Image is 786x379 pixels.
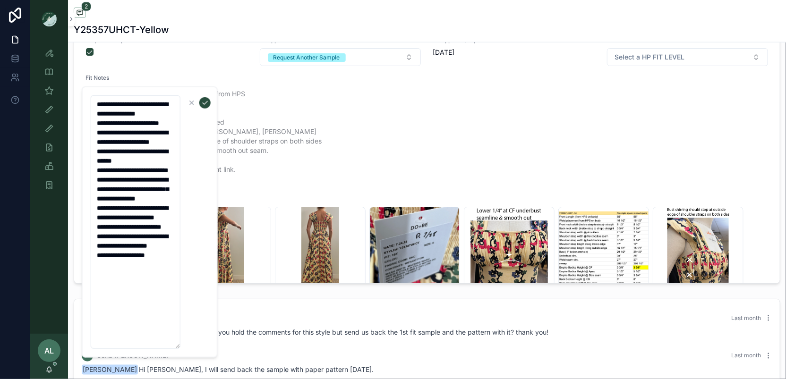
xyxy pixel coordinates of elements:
[607,48,769,66] button: Select Button
[74,23,169,36] h1: Y25357UHCT-Yellow
[273,53,340,62] div: Request Another Sample
[615,52,685,62] span: Select a HP FIT LEVEL
[85,195,769,202] span: Fit Photos
[89,89,765,184] span: HPS ON BODY: 55” waist placed 16 1/2" from HPS FABRIC CONTENT: 100%COTTON FABRIC APPROVAL: Add a ...
[260,48,421,66] button: Select Button
[82,366,374,374] span: Hi [PERSON_NAME], I will send back the sample with paper pattern [DATE].
[731,352,761,359] span: Last month
[44,345,54,356] span: AL
[731,314,761,321] span: Last month
[82,365,138,375] span: [PERSON_NAME]
[85,74,769,82] span: Fit Notes
[82,328,548,336] span: Hi [PERSON_NAME], can you hold the comments for this style but send us back the 1st fit sample an...
[81,2,91,11] span: 2
[42,11,57,26] img: App logo
[433,48,595,57] span: [DATE]
[74,8,86,19] button: 2
[30,38,68,334] div: scrollable content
